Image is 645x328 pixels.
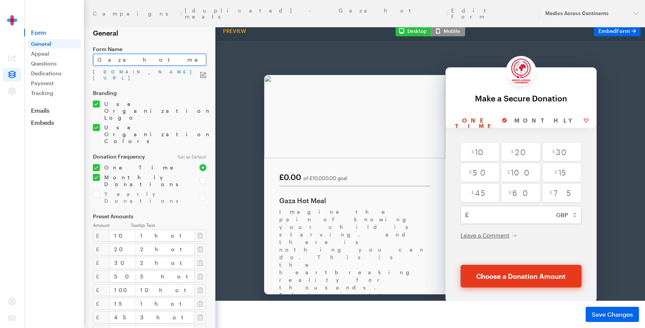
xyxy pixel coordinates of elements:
[24,29,84,36] span: Form
[238,53,374,62] div: Make a Secure Donation
[592,310,633,319] span: Save Changes
[100,124,206,145] label: Use Organization Colors
[245,224,366,247] button: Choose a Donation Amount
[93,270,110,283] div: £
[24,119,84,126] a: Embeds
[93,257,110,269] div: £
[93,11,176,17] a: Campaigns
[185,8,443,20] a: [duplicated] - Gaza hot meals
[93,29,206,37] h2: General
[545,10,627,17] div: Medics Across Continents
[539,6,645,21] button: Medics Across Continents
[49,34,230,117] img: hot_meal_with_gift.jpg
[131,222,206,228] label: Tooltip Text
[430,26,465,36] button: Mobile
[28,89,81,98] a: Tracking
[93,213,206,219] label: Preset Amounts
[616,28,630,34] span: Form
[173,154,211,160] div: Set as Default
[93,298,110,310] div: £
[28,59,81,68] a: Questions
[93,311,110,323] div: £
[245,191,294,198] span: Leave a Comment
[599,28,630,34] span: Embed
[100,101,206,121] label: Use Organization Logo
[24,107,84,114] a: Emails
[586,307,639,322] button: Save Changes
[93,154,169,160] label: Donation Frequency
[93,222,131,228] label: Amount
[28,79,81,88] a: Payment
[93,46,206,52] label: Form Name
[28,49,81,58] a: Appeal
[245,191,302,198] button: Leave a Comment
[93,69,200,81] a: [DOMAIN_NAME][URL]
[88,135,132,140] div: of £10,000.00 goal
[28,69,81,78] a: Dedications
[220,28,249,34] div: Preview
[93,230,110,242] div: £
[64,132,86,140] div: £0.00
[64,155,215,164] div: Gaza Hot Meal
[64,167,215,326] div: Imagine the pain of knowing your child is starving, and there is nothing you can do. This is the ...
[93,90,206,96] label: Branding
[594,26,640,36] a: EmbedForm
[28,39,81,48] a: General
[93,243,110,255] div: £
[93,284,110,296] div: £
